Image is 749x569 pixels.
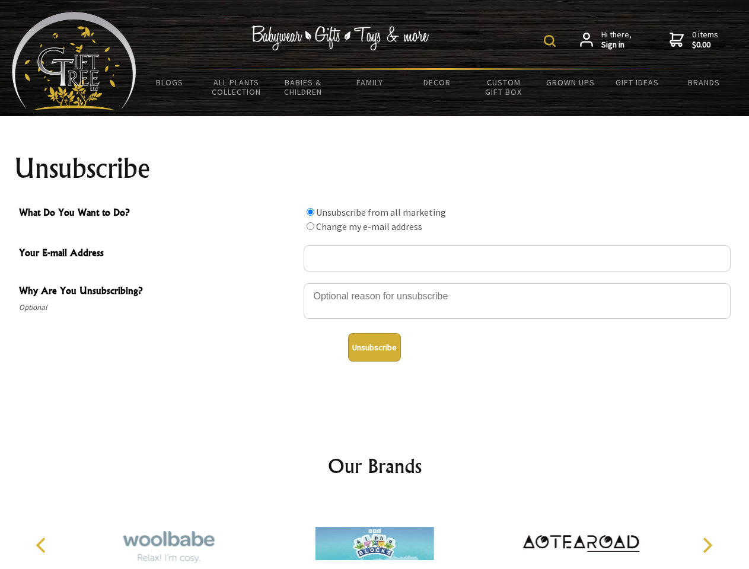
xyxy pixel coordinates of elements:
[692,29,718,50] span: 0 items
[544,35,556,47] img: product search
[316,206,446,218] label: Unsubscribe from all marketing
[601,30,632,50] span: Hi there,
[348,333,401,362] button: Unsubscribe
[19,283,298,301] span: Why Are You Unsubscribing?
[537,70,604,95] a: Grown Ups
[307,208,314,216] input: What Do You Want to Do?
[692,40,718,50] strong: $0.00
[304,245,731,271] input: Your E-mail Address
[14,154,735,183] h1: Unsubscribe
[671,70,738,95] a: Brands
[307,222,314,230] input: What Do You Want to Do?
[19,245,298,263] span: Your E-mail Address
[270,70,337,104] a: Babies & Children
[12,12,136,110] img: Babyware - Gifts - Toys and more...
[19,205,298,222] span: What Do You Want to Do?
[694,532,720,558] button: Next
[670,30,718,50] a: 0 items$0.00
[316,220,422,232] label: Change my e-mail address
[470,70,537,104] a: Custom Gift Box
[203,70,270,104] a: All Plants Collection
[601,40,632,50] strong: Sign in
[136,70,203,95] a: BLOGS
[337,70,404,95] a: Family
[604,70,671,95] a: Gift Ideas
[403,70,470,95] a: Decor
[24,452,726,480] h2: Our Brands
[19,301,298,315] span: Optional
[30,532,56,558] button: Previous
[251,25,429,50] img: Babywear - Gifts - Toys & more
[304,283,731,319] textarea: Why Are You Unsubscribing?
[580,30,632,50] a: Hi there,Sign in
